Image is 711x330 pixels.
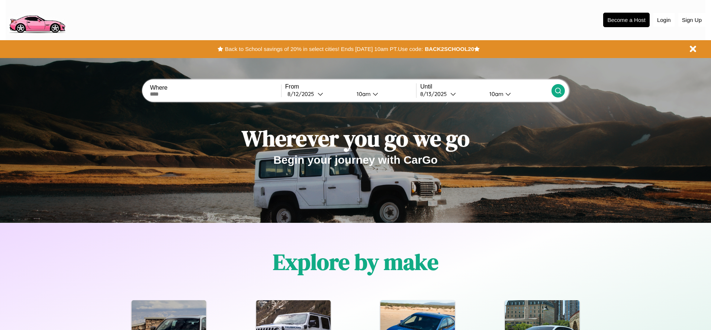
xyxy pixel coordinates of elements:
label: Where [150,84,281,91]
div: 8 / 13 / 2025 [420,90,450,97]
button: 10am [483,90,551,98]
button: Back to School savings of 20% in select cities! Ends [DATE] 10am PT.Use code: [223,44,425,54]
label: Until [420,83,551,90]
button: 8/12/2025 [285,90,351,98]
div: 10am [353,90,373,97]
button: Sign Up [678,13,705,27]
img: logo [6,4,68,35]
b: BACK2SCHOOL20 [425,46,474,52]
div: 8 / 12 / 2025 [287,90,318,97]
label: From [285,83,416,90]
div: 10am [486,90,505,97]
h1: Explore by make [273,247,438,277]
button: Login [653,13,675,27]
button: 10am [351,90,416,98]
button: Become a Host [603,13,650,27]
